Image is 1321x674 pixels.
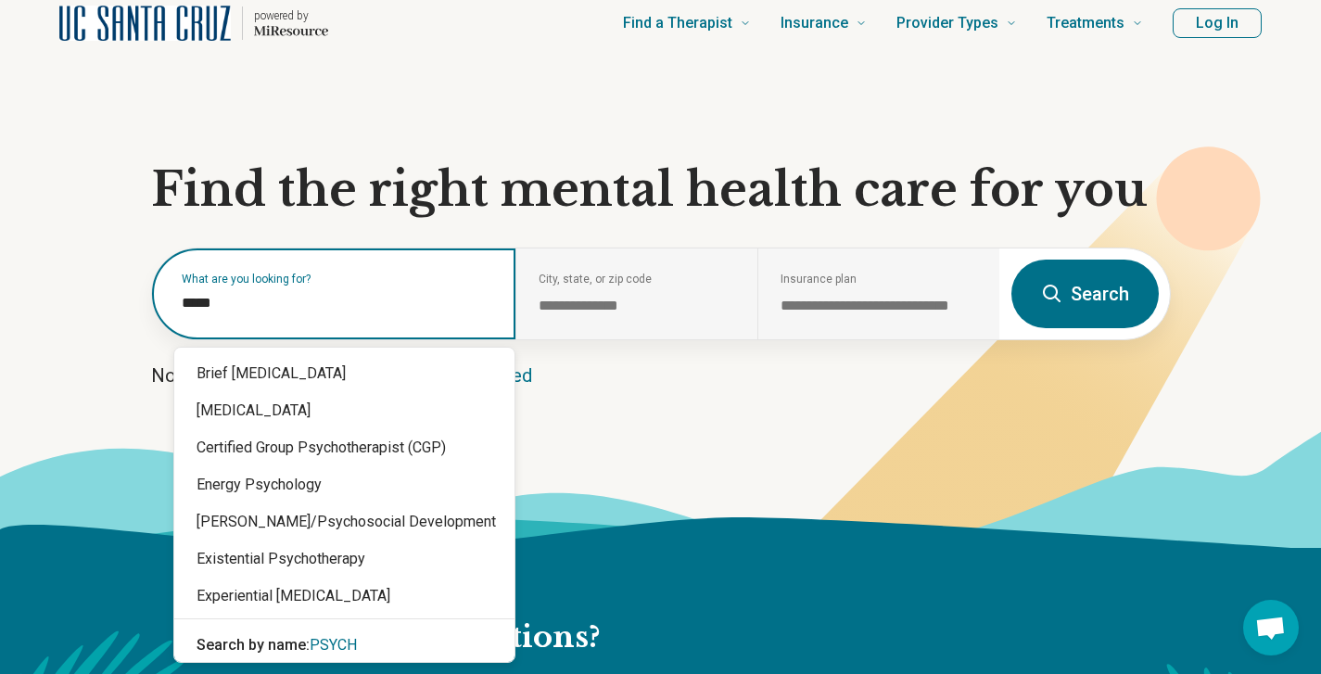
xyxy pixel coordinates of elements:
[174,578,514,615] div: Experiential [MEDICAL_DATA]
[174,429,514,466] div: Certified Group Psychotherapist (CGP)
[310,636,357,654] span: PSYCH
[174,392,514,429] div: [MEDICAL_DATA]
[1243,600,1299,655] div: Open chat
[254,8,328,23] p: powered by
[182,273,493,285] label: What are you looking for?
[1011,260,1159,328] button: Search
[174,503,514,540] div: [PERSON_NAME]/Psychosocial Development
[896,10,998,36] span: Provider Types
[285,618,992,657] h2: Have any questions?
[1173,8,1262,38] button: Log In
[174,466,514,503] div: Energy Psychology
[197,636,310,654] span: Search by name:
[174,540,514,578] div: Existential Psychotherapy
[151,162,1171,218] h1: Find the right mental health care for you
[174,355,514,392] div: Brief [MEDICAL_DATA]
[174,348,514,671] div: Suggestions
[623,10,732,36] span: Find a Therapist
[1047,10,1124,36] span: Treatments
[151,362,1171,388] p: Not sure what you’re looking for?
[781,10,848,36] span: Insurance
